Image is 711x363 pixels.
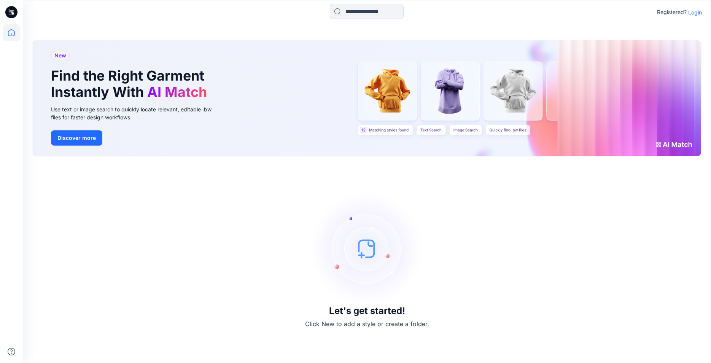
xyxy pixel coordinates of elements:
button: Discover more [51,130,102,146]
span: AI Match [147,84,207,100]
span: New [54,51,66,60]
img: empty-state-image.svg [310,192,424,306]
p: Click New to add a style or create a folder. [305,319,429,328]
h1: Find the Right Garment Instantly With [51,68,211,100]
h3: Let's get started! [329,306,405,316]
p: Login [688,8,702,16]
div: Use text or image search to quickly locate relevant, editable .bw files for faster design workflows. [51,105,222,121]
p: Registered? [657,8,687,17]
